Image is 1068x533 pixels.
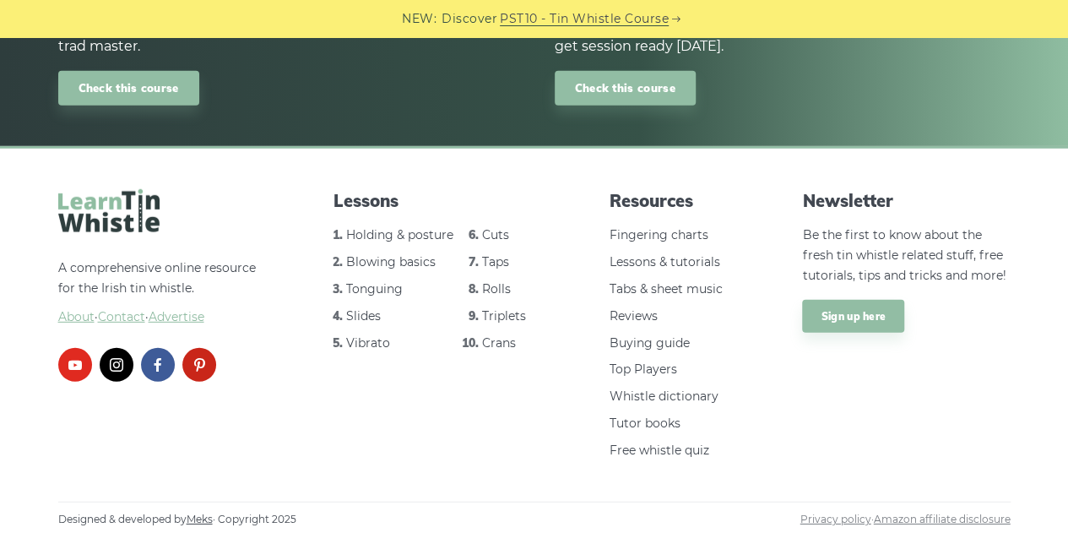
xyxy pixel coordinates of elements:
[482,335,516,351] a: Crans
[346,308,381,324] a: Slides
[58,309,95,324] a: About
[58,258,266,327] p: A comprehensive online resource for the Irish tin whistle.
[500,9,669,29] a: PST10 - Tin Whistle Course
[149,309,204,324] span: Advertise
[58,511,296,528] span: Designed & developed by · Copyright 2025
[555,71,696,106] a: Check this course
[58,189,160,232] img: LearnTinWhistle.com
[802,226,1010,286] p: Be the first to know about the fresh tin whistle related stuff, free tutorials, tips and tricks a...
[333,189,541,213] span: Lessons
[100,348,133,382] a: instagram
[482,227,509,242] a: Cuts
[141,348,175,382] a: facebook
[802,300,904,334] a: Sign up here
[346,227,453,242] a: Holding & posture
[610,389,718,404] a: Whistle dictionary
[58,71,199,106] a: Check this course
[482,308,526,324] a: Triplets
[610,281,723,296] a: Tabs & sheet music
[482,254,509,269] a: Taps
[58,348,92,382] a: youtube
[58,307,266,328] span: ·
[182,348,216,382] a: pinterest
[610,416,680,431] a: Tutor books
[187,513,213,525] a: Meks
[442,9,497,29] span: Discover
[610,254,720,269] a: Lessons & tutorials
[802,189,1010,213] span: Newsletter
[874,513,1011,525] a: Amazon affiliate disclosure
[482,281,511,296] a: Rolls
[800,513,871,525] a: Privacy policy
[346,335,390,351] a: Vibrato
[98,309,145,324] span: Contact
[610,362,677,377] a: Top Players
[346,281,403,296] a: Tonguing
[346,254,436,269] a: Blowing basics
[610,227,708,242] a: Fingering charts
[402,9,436,29] span: NEW:
[610,308,658,324] a: Reviews
[98,309,204,324] a: Contact·Advertise
[610,189,735,213] span: Resources
[610,335,690,351] a: Buying guide
[800,511,1011,528] span: ·
[610,443,709,458] a: Free whistle quiz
